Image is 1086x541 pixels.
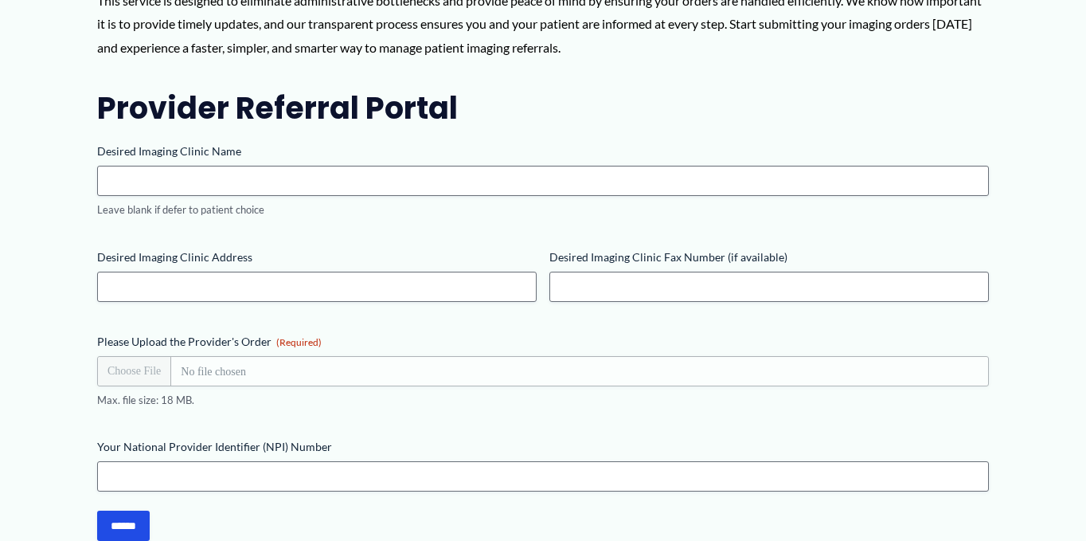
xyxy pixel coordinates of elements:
[97,393,989,408] span: Max. file size: 18 MB.
[549,249,989,265] label: Desired Imaging Clinic Fax Number (if available)
[97,143,989,159] label: Desired Imaging Clinic Name
[276,336,322,348] span: (Required)
[97,439,989,455] label: Your National Provider Identifier (NPI) Number
[97,202,989,218] div: Leave blank if defer to patient choice
[97,249,537,265] label: Desired Imaging Clinic Address
[97,88,989,127] h2: Provider Referral Portal
[97,334,989,350] label: Please Upload the Provider's Order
